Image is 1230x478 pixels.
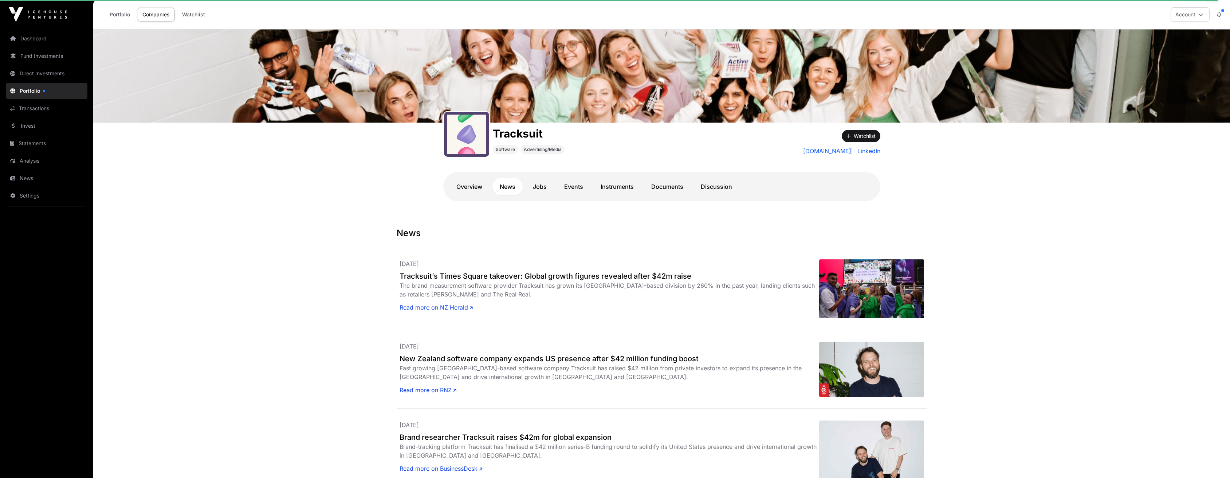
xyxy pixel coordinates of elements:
a: News [6,170,87,186]
a: Discussion [693,178,739,195]
a: [DOMAIN_NAME] [803,147,852,155]
nav: Tabs [449,178,875,195]
a: New Zealand software company expands US presence after $42 million funding boost [400,354,819,364]
a: Fund Investments [6,48,87,64]
a: Documents [644,178,691,195]
a: Overview [449,178,490,195]
a: News [492,178,523,195]
a: Direct Investments [6,65,87,81]
a: Dashboard [6,31,87,47]
a: Read more on NZ Herald [400,303,473,312]
a: Instruments [593,178,641,195]
a: Portfolio [6,83,87,99]
iframe: Chat Widget [1194,443,1230,478]
a: Transactions [6,100,87,116]
a: Settings [6,188,87,204]
img: Tracksuit [93,29,1230,123]
a: Companies [138,8,174,21]
img: 4K5XL4Q_Connor_Archbold___Co_Founder_and_CEO_1_jpg.png [819,342,924,397]
a: Invest [6,118,87,134]
p: [DATE] [400,421,819,429]
a: Portfolio [105,8,135,21]
div: The brand measurement software provider Tracksuit has grown its [GEOGRAPHIC_DATA]-based division ... [400,281,819,299]
a: Events [557,178,590,195]
button: Watchlist [842,130,880,142]
a: Statements [6,135,87,151]
a: Read more on BusinessDesk [400,464,482,473]
a: Read more on RNZ [400,386,456,394]
a: Watchlist [177,8,210,21]
p: [DATE] [400,342,819,351]
img: Icehouse Ventures Logo [9,7,67,22]
div: Brand-tracking platform Tracksuit has finalised a $42 million series-B funding round to solidify ... [400,442,819,460]
a: Tracksuit’s Times Square takeover: Global growth figures revealed after $42m raise [400,271,819,281]
a: Brand researcher Tracksuit raises $42m for global expansion [400,432,819,442]
img: XA3S5MC375FYVM5KLCVF5YCILU.JPG [819,259,924,318]
h1: News [397,227,927,239]
p: [DATE] [400,259,819,268]
div: Fast growing [GEOGRAPHIC_DATA]-based software company Tracksuit has raised $42 million from priva... [400,364,819,381]
h1: Tracksuit [493,127,565,140]
span: Software [496,147,515,152]
a: Analysis [6,153,87,169]
button: Account [1171,7,1210,22]
span: Advertising/Media [524,147,562,152]
a: Jobs [526,178,554,195]
img: gotracksuit_logo.jpeg [447,115,486,154]
a: LinkedIn [854,147,880,155]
